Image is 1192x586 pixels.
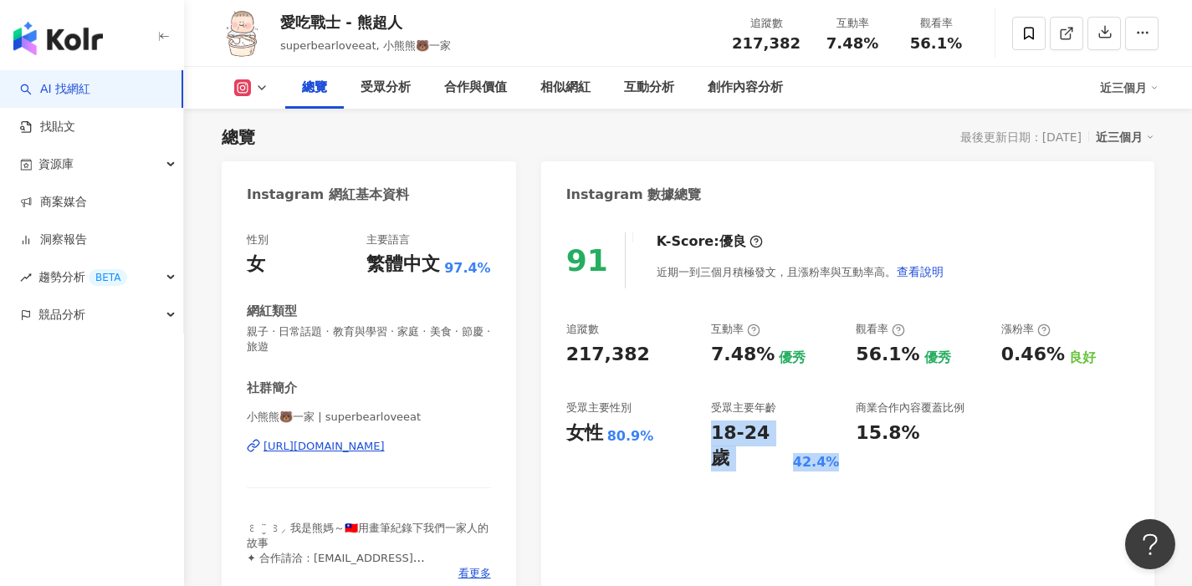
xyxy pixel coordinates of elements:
div: 觀看率 [856,322,905,337]
span: 217,382 [732,34,801,52]
div: 217,382 [566,342,650,368]
div: 合作與價值 [444,78,507,98]
div: 42.4% [793,453,840,471]
span: rise [20,272,32,283]
div: 愛吃戰士 - 熊超人 [280,12,451,33]
div: 漲粉率 [1001,322,1051,337]
span: 查看說明 [897,265,944,278]
div: 商業合作內容覆蓋比例 [856,400,964,415]
div: 性別 [247,232,269,247]
div: 優良 [719,232,746,251]
span: 97.4% [444,259,491,278]
a: searchAI 找網紅 [20,81,90,98]
div: Instagram 網紅基本資料 [247,186,409,204]
div: 互動率 [711,322,760,337]
iframe: Help Scout Beacon - Open [1125,519,1175,569]
div: 最後更新日期：[DATE] [960,130,1082,144]
button: 查看說明 [896,255,944,288]
div: 近三個月 [1096,126,1154,148]
div: 追蹤數 [566,322,599,337]
div: [URL][DOMAIN_NAME] [263,439,385,454]
div: 受眾主要年齡 [711,400,776,415]
div: 良好 [1069,349,1096,367]
div: 互動率 [821,15,884,32]
div: 創作內容分析 [708,78,783,98]
div: 近三個月 [1100,74,1159,101]
div: 80.9% [607,427,654,446]
span: 資源庫 [38,145,74,183]
a: 找貼文 [20,119,75,135]
span: superbearloveeat, 小熊熊🐻一家 [280,39,451,52]
div: 繁體中文 [366,252,440,278]
div: 18-24 歲 [711,420,789,472]
div: 相似網紅 [540,78,591,98]
div: BETA [89,269,127,286]
img: KOL Avatar [217,8,268,59]
div: Instagram 數據總覽 [566,186,702,204]
img: logo [13,22,103,55]
div: 女性 [566,420,603,446]
div: 7.48% [711,342,775,368]
div: 總覽 [302,78,327,98]
div: 觀看率 [904,15,968,32]
div: 總覽 [222,125,255,149]
span: 7.48% [826,35,878,52]
a: 洞察報告 [20,232,87,248]
div: 受眾主要性別 [566,400,632,415]
span: 趨勢分析 [38,258,127,296]
div: 56.1% [856,342,919,368]
div: 0.46% [1001,342,1065,368]
div: 互動分析 [624,78,674,98]
div: 主要語言 [366,232,410,247]
span: 小熊熊🐻一家 | superbearloveeat [247,410,491,425]
span: 親子 · 日常話題 · 教育與學習 · 家庭 · 美食 · 節慶 · 旅遊 [247,324,491,354]
div: 受眾分析 [361,78,411,98]
div: 女 [247,252,265,278]
div: 社群簡介 [247,380,297,397]
div: 15.8% [856,420,919,446]
span: 看更多 [458,566,491,581]
a: 商案媒合 [20,194,87,211]
div: 優秀 [779,349,806,367]
span: 競品分析 [38,296,85,334]
div: 網紅類型 [247,303,297,320]
div: 追蹤數 [732,15,801,32]
div: 91 [566,243,608,278]
a: [URL][DOMAIN_NAME] [247,439,491,454]
div: 近期一到三個月積極發文，且漲粉率與互動率高。 [657,255,944,288]
span: 56.1% [910,35,962,52]
div: 優秀 [924,349,951,367]
div: K-Score : [657,232,763,251]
